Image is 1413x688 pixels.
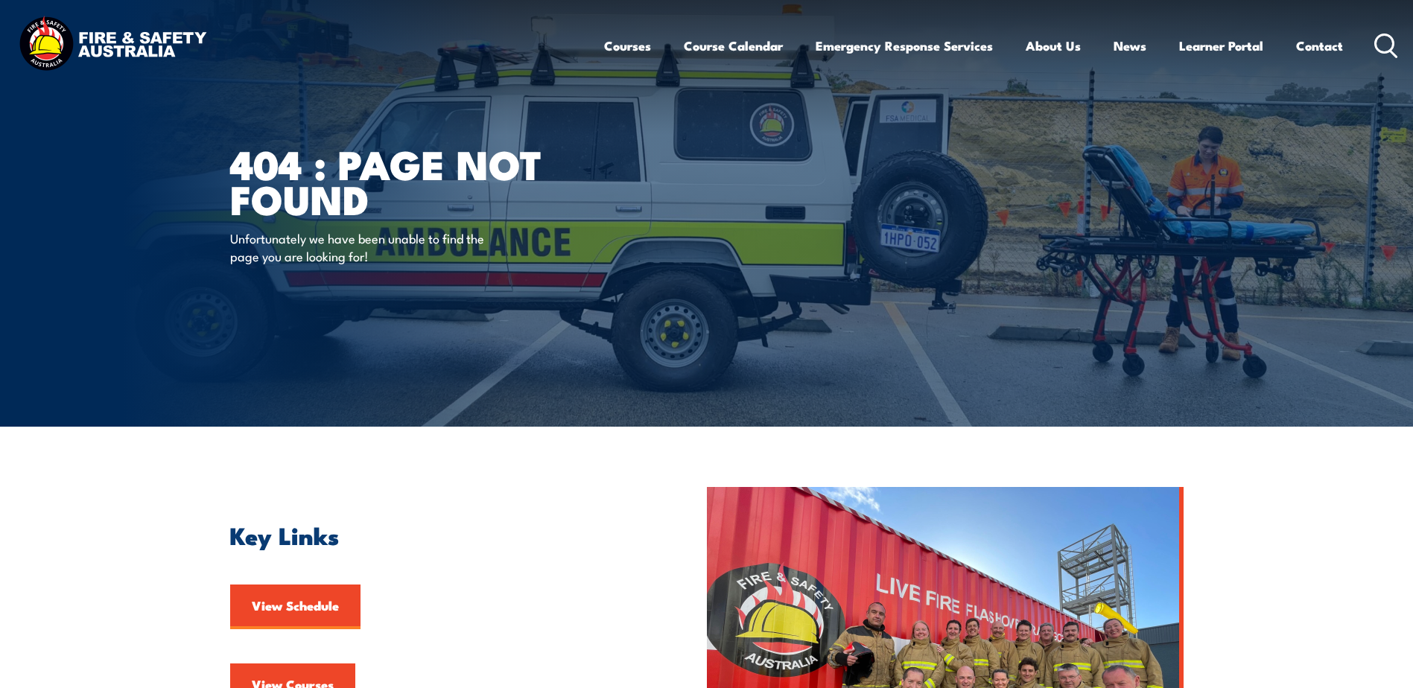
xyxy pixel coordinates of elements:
[230,146,598,215] h1: 404 : Page Not Found
[816,26,993,66] a: Emergency Response Services
[1026,26,1081,66] a: About Us
[1296,26,1343,66] a: Contact
[230,524,638,545] h2: Key Links
[604,26,651,66] a: Courses
[684,26,783,66] a: Course Calendar
[230,585,361,629] a: View Schedule
[1179,26,1263,66] a: Learner Portal
[230,229,502,264] p: Unfortunately we have been unable to find the page you are looking for!
[1114,26,1146,66] a: News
